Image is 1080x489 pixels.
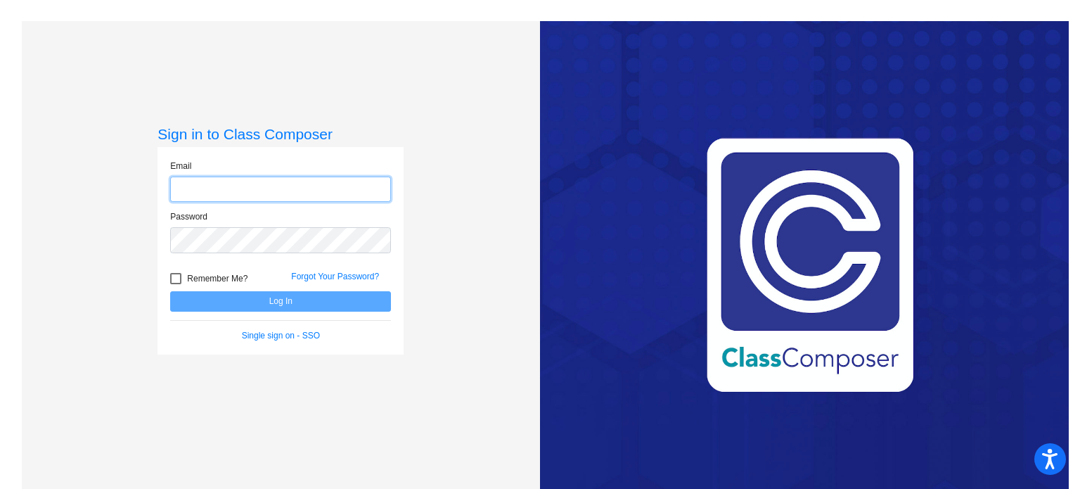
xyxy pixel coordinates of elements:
[157,125,404,143] h3: Sign in to Class Composer
[170,291,391,312] button: Log In
[187,270,247,287] span: Remember Me?
[170,160,191,172] label: Email
[170,210,207,223] label: Password
[242,331,320,341] a: Single sign on - SSO
[291,272,379,281] a: Forgot Your Password?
